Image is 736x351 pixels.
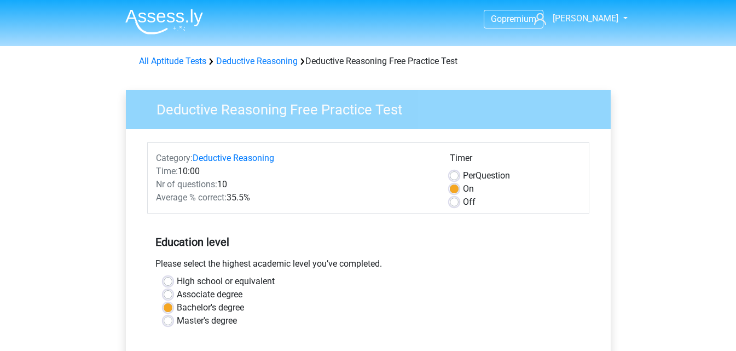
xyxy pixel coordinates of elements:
div: Please select the highest academic level you’ve completed. [147,257,589,275]
div: 10 [148,178,442,191]
div: Timer [450,152,581,169]
span: Category: [156,153,193,163]
label: Associate degree [177,288,242,301]
label: Question [463,169,510,182]
a: Deductive Reasoning [193,153,274,163]
div: 35.5% [148,191,442,204]
div: Deductive Reasoning Free Practice Test [135,55,602,68]
span: premium [502,14,536,24]
h5: Education level [155,231,581,253]
span: Per [463,170,476,181]
span: Average % correct: [156,192,227,203]
label: High school or equivalent [177,275,275,288]
img: Assessly [125,9,203,34]
span: Time: [156,166,178,176]
label: Off [463,195,476,209]
a: All Aptitude Tests [139,56,206,66]
span: [PERSON_NAME] [553,13,618,24]
label: Master's degree [177,314,237,327]
h3: Deductive Reasoning Free Practice Test [143,97,602,118]
div: 10:00 [148,165,442,178]
a: [PERSON_NAME] [530,12,619,25]
span: Nr of questions: [156,179,217,189]
span: Go [491,14,502,24]
a: Deductive Reasoning [216,56,298,66]
label: Bachelor's degree [177,301,244,314]
a: Gopremium [484,11,543,26]
label: On [463,182,474,195]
